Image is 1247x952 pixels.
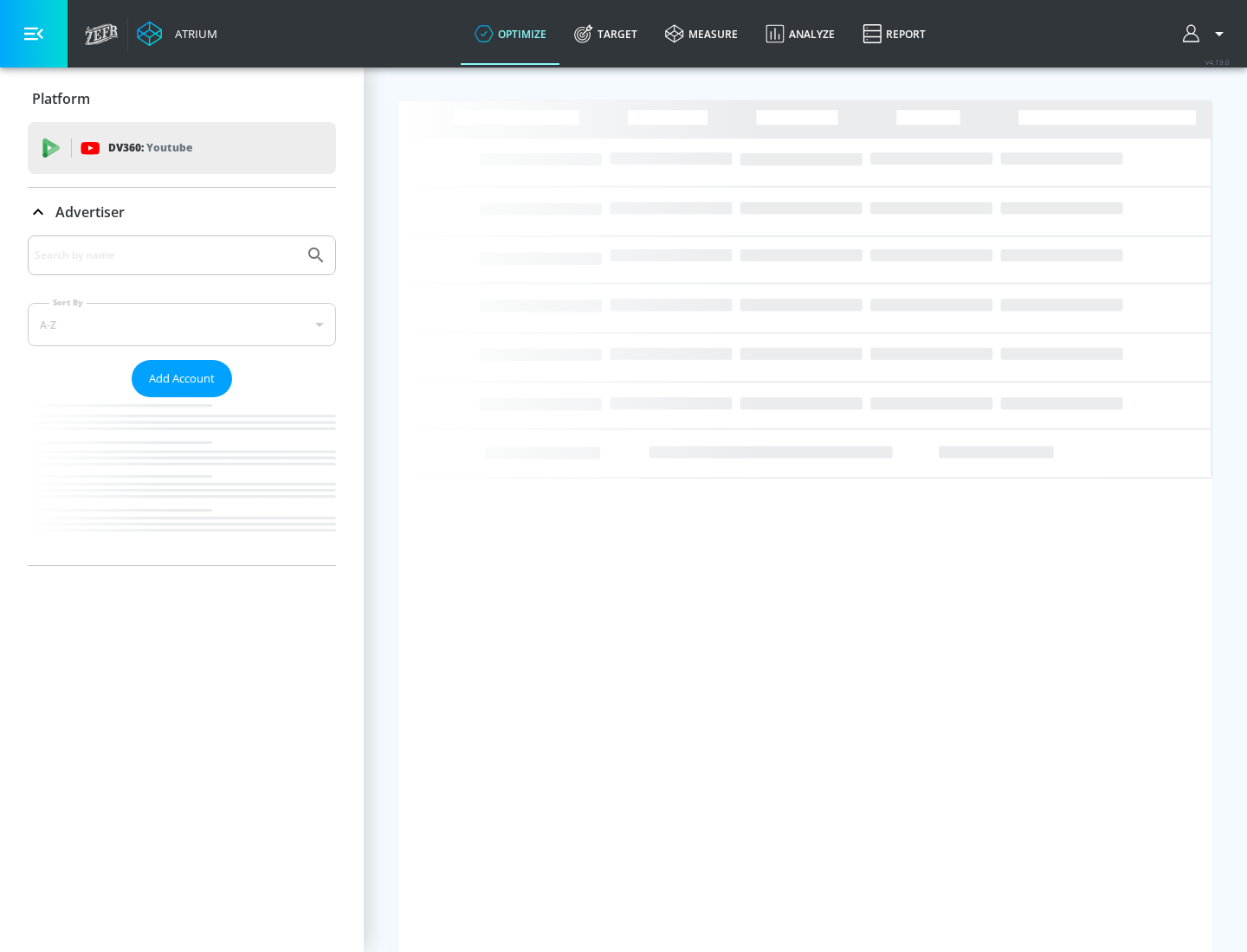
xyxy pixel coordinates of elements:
[28,397,336,565] nav: list of Advertiser
[55,203,125,222] p: Advertiser
[28,188,336,236] div: Advertiser
[560,3,651,65] a: Target
[49,297,87,308] label: Sort By
[168,26,217,42] div: Atrium
[28,303,336,346] div: A-Z
[132,360,232,397] button: Add Account
[752,3,849,65] a: Analyze
[1205,57,1230,67] span: v 4.19.0
[461,3,560,65] a: optimize
[108,138,192,158] p: DV360:
[28,74,336,123] div: Platform
[149,369,215,389] span: Add Account
[651,3,752,65] a: measure
[137,21,217,47] a: Atrium
[35,244,297,267] input: Search by name
[28,122,336,174] div: DV360: Youtube
[849,3,940,65] a: Report
[32,89,90,108] p: Platform
[146,138,192,157] p: Youtube
[28,235,336,565] div: Advertiser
